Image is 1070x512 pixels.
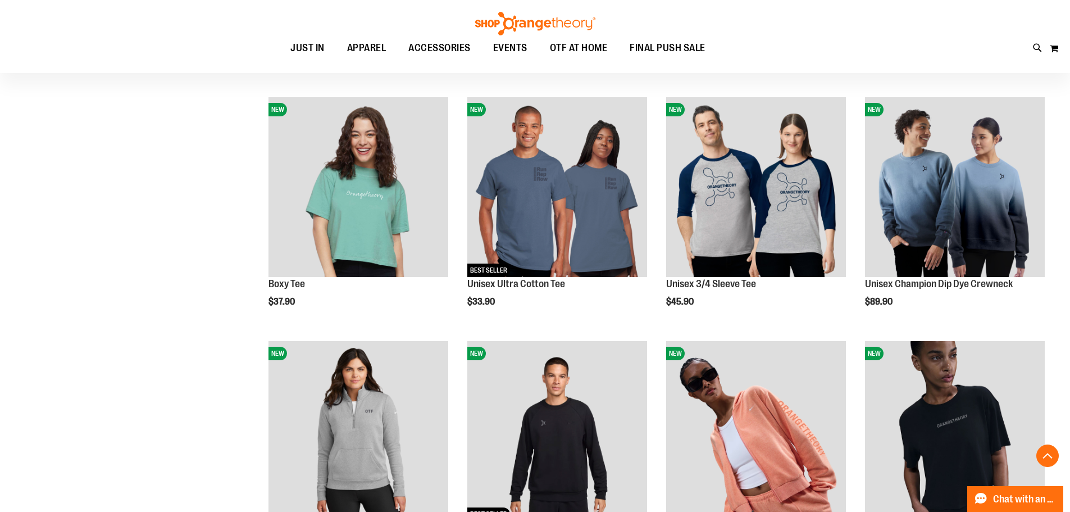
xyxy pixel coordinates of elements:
span: NEW [865,347,884,360]
a: Unisex Champion Dip Dye Crewneck [865,278,1013,289]
img: Unisex Champion Dip Dye Crewneck [865,97,1045,277]
img: Unisex 3/4 Sleeve Tee [666,97,846,277]
span: OTF AT HOME [550,35,608,61]
a: ACCESSORIES [397,35,482,61]
a: OTF AT HOME [539,35,619,61]
span: NEW [467,347,486,360]
a: Unisex 3/4 Sleeve Tee [666,278,756,289]
img: Boxy Tee [268,97,448,277]
span: NEW [666,103,685,116]
a: JUST IN [279,35,336,61]
span: $37.90 [268,297,297,307]
span: APPAREL [347,35,386,61]
a: Unisex 3/4 Sleeve TeeNEW [666,97,846,279]
span: NEW [467,103,486,116]
span: NEW [865,103,884,116]
span: $89.90 [865,297,894,307]
a: FINAL PUSH SALE [618,35,717,61]
span: $45.90 [666,297,695,307]
span: NEW [666,347,685,360]
span: JUST IN [290,35,325,61]
a: EVENTS [482,35,539,61]
img: Unisex Ultra Cotton Tee [467,97,647,277]
div: product [462,92,653,336]
div: product [263,92,454,336]
a: Unisex Ultra Cotton TeeNEWBEST SELLER [467,97,647,279]
span: EVENTS [493,35,527,61]
a: APPAREL [336,35,398,61]
div: product [859,92,1050,336]
button: Back To Top [1036,445,1059,467]
span: $33.90 [467,297,497,307]
a: Boxy Tee [268,278,305,289]
span: NEW [268,103,287,116]
span: BEST SELLER [467,264,510,277]
span: FINAL PUSH SALE [630,35,705,61]
span: NEW [268,347,287,360]
button: Chat with an Expert [967,486,1064,512]
span: ACCESSORIES [408,35,471,61]
a: Boxy TeeNEW [268,97,448,279]
img: Shop Orangetheory [473,12,597,35]
span: Chat with an Expert [993,494,1057,505]
a: Unisex Champion Dip Dye CrewneckNEW [865,97,1045,279]
a: Unisex Ultra Cotton Tee [467,278,565,289]
div: product [661,92,852,336]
